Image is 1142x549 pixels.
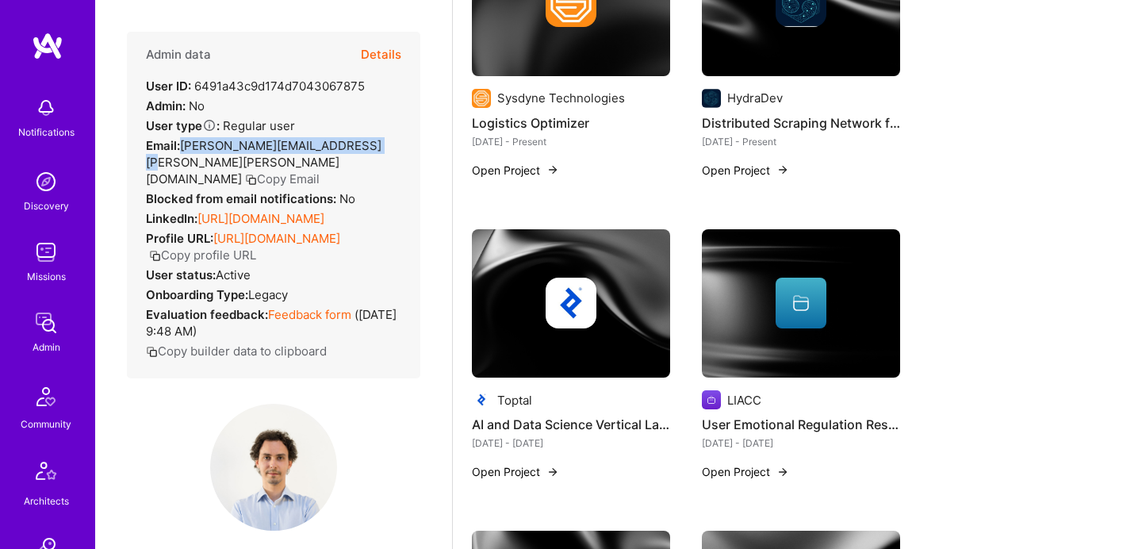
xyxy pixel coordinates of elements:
[146,79,191,94] strong: User ID:
[146,231,213,246] strong: Profile URL:
[210,404,337,531] img: User Avatar
[146,306,401,340] div: ( [DATE] 9:48 AM )
[146,211,197,226] strong: LinkedIn:
[546,278,596,328] img: Company logo
[146,287,248,302] strong: Onboarding Type:
[776,466,789,478] img: arrow-right
[146,98,205,114] div: No
[216,267,251,282] span: Active
[702,229,900,378] img: cover
[702,463,789,480] button: Open Project
[472,414,670,435] h4: AI and Data Science Vertical Launch
[30,92,62,124] img: bell
[149,247,256,263] button: Copy profile URL
[33,339,60,355] div: Admin
[546,466,559,478] img: arrow-right
[146,267,216,282] strong: User status:
[361,32,401,78] button: Details
[146,138,381,186] span: [PERSON_NAME][EMAIL_ADDRESS][PERSON_NAME][PERSON_NAME][DOMAIN_NAME]
[472,89,491,108] img: Company logo
[268,307,351,322] a: Feedback form
[497,90,625,106] div: Sysdyne Technologies
[146,343,327,359] button: Copy builder data to clipboard
[472,229,670,378] img: cover
[702,435,900,451] div: [DATE] - [DATE]
[245,171,320,187] button: Copy Email
[146,98,186,113] strong: Admin:
[472,162,559,179] button: Open Project
[146,346,158,358] i: icon Copy
[702,414,900,435] h4: User Emotional Regulation Research
[146,191,339,206] strong: Blocked from email notifications:
[18,124,75,140] div: Notifications
[146,48,211,62] h4: Admin data
[27,268,66,285] div: Missions
[702,89,721,108] img: Company logo
[702,162,789,179] button: Open Project
[30,166,62,198] img: discovery
[546,163,559,176] img: arrow-right
[472,463,559,480] button: Open Project
[776,163,789,176] img: arrow-right
[27,455,65,493] img: Architects
[146,117,295,134] div: Regular user
[727,90,783,106] div: HydraDev
[727,392,761,409] div: LIACC
[146,190,355,207] div: No
[30,307,62,339] img: admin teamwork
[702,113,900,133] h4: Distributed Scraping Network for Real Estate Data
[213,231,340,246] a: [URL][DOMAIN_NAME]
[146,307,268,322] strong: Evaluation feedback:
[146,78,365,94] div: 6491a43c9d174d7043067875
[21,416,71,432] div: Community
[497,392,532,409] div: Toptal
[32,32,63,60] img: logo
[27,378,65,416] img: Community
[197,211,324,226] a: [URL][DOMAIN_NAME]
[245,174,257,186] i: icon Copy
[248,287,288,302] span: legacy
[472,133,670,150] div: [DATE] - Present
[472,435,670,451] div: [DATE] - [DATE]
[702,390,721,409] img: Company logo
[24,493,69,509] div: Architects
[149,250,161,262] i: icon Copy
[202,118,217,132] i: Help
[30,236,62,268] img: teamwork
[472,113,670,133] h4: Logistics Optimizer
[146,138,180,153] strong: Email:
[146,118,220,133] strong: User type :
[472,390,491,409] img: Company logo
[702,133,900,150] div: [DATE] - Present
[24,198,69,214] div: Discovery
